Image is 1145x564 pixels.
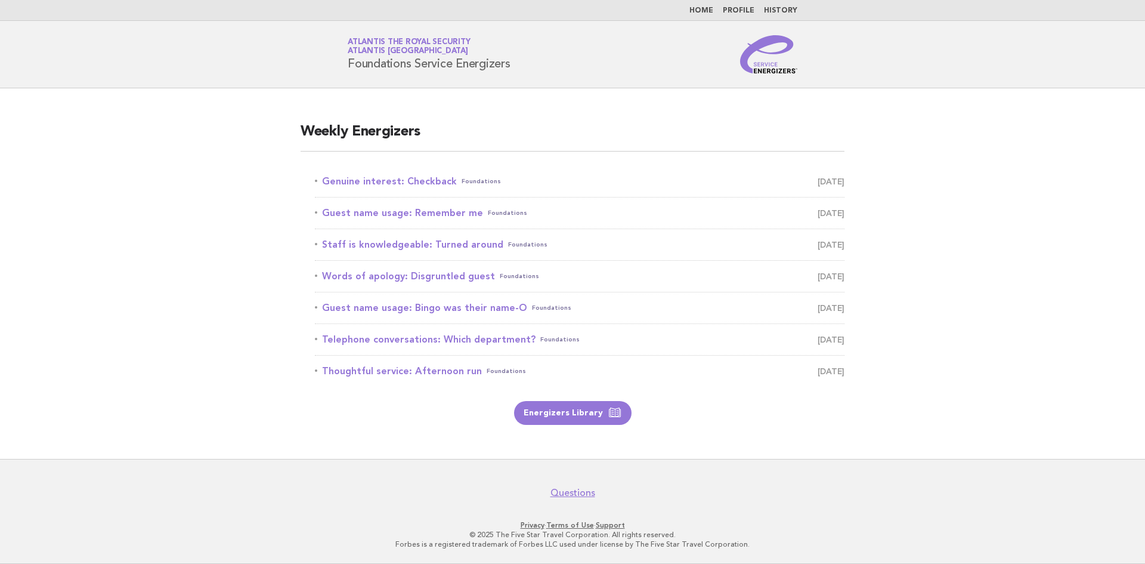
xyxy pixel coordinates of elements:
[315,205,844,221] a: Guest name usage: Remember meFoundations [DATE]
[315,331,844,348] a: Telephone conversations: Which department?Foundations [DATE]
[500,268,539,285] span: Foundations
[550,487,595,499] a: Questions
[689,7,713,14] a: Home
[208,540,937,549] p: Forbes is a registered trademark of Forbes LLC used under license by The Five Star Travel Corpora...
[315,363,844,380] a: Thoughtful service: Afternoon runFoundations [DATE]
[208,520,937,530] p: · ·
[546,521,594,529] a: Terms of Use
[348,39,510,70] h1: Foundations Service Energizers
[348,48,468,56] span: Atlantis [GEOGRAPHIC_DATA]
[740,35,797,73] img: Service Energizers
[315,300,844,316] a: Guest name usage: Bingo was their name-OFoundations [DATE]
[315,173,844,190] a: Genuine interest: CheckbackFoundations [DATE]
[818,236,844,253] span: [DATE]
[301,122,844,152] h2: Weekly Energizers
[818,331,844,348] span: [DATE]
[521,521,544,529] a: Privacy
[488,205,527,221] span: Foundations
[818,268,844,285] span: [DATE]
[208,530,937,540] p: © 2025 The Five Star Travel Corporation. All rights reserved.
[723,7,754,14] a: Profile
[818,173,844,190] span: [DATE]
[532,300,571,316] span: Foundations
[315,236,844,253] a: Staff is knowledgeable: Turned aroundFoundations [DATE]
[508,236,547,253] span: Foundations
[818,363,844,380] span: [DATE]
[487,363,526,380] span: Foundations
[596,521,625,529] a: Support
[348,38,470,55] a: Atlantis The Royal SecurityAtlantis [GEOGRAPHIC_DATA]
[818,300,844,316] span: [DATE]
[540,331,580,348] span: Foundations
[818,205,844,221] span: [DATE]
[514,401,632,425] a: Energizers Library
[462,173,501,190] span: Foundations
[764,7,797,14] a: History
[315,268,844,285] a: Words of apology: Disgruntled guestFoundations [DATE]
